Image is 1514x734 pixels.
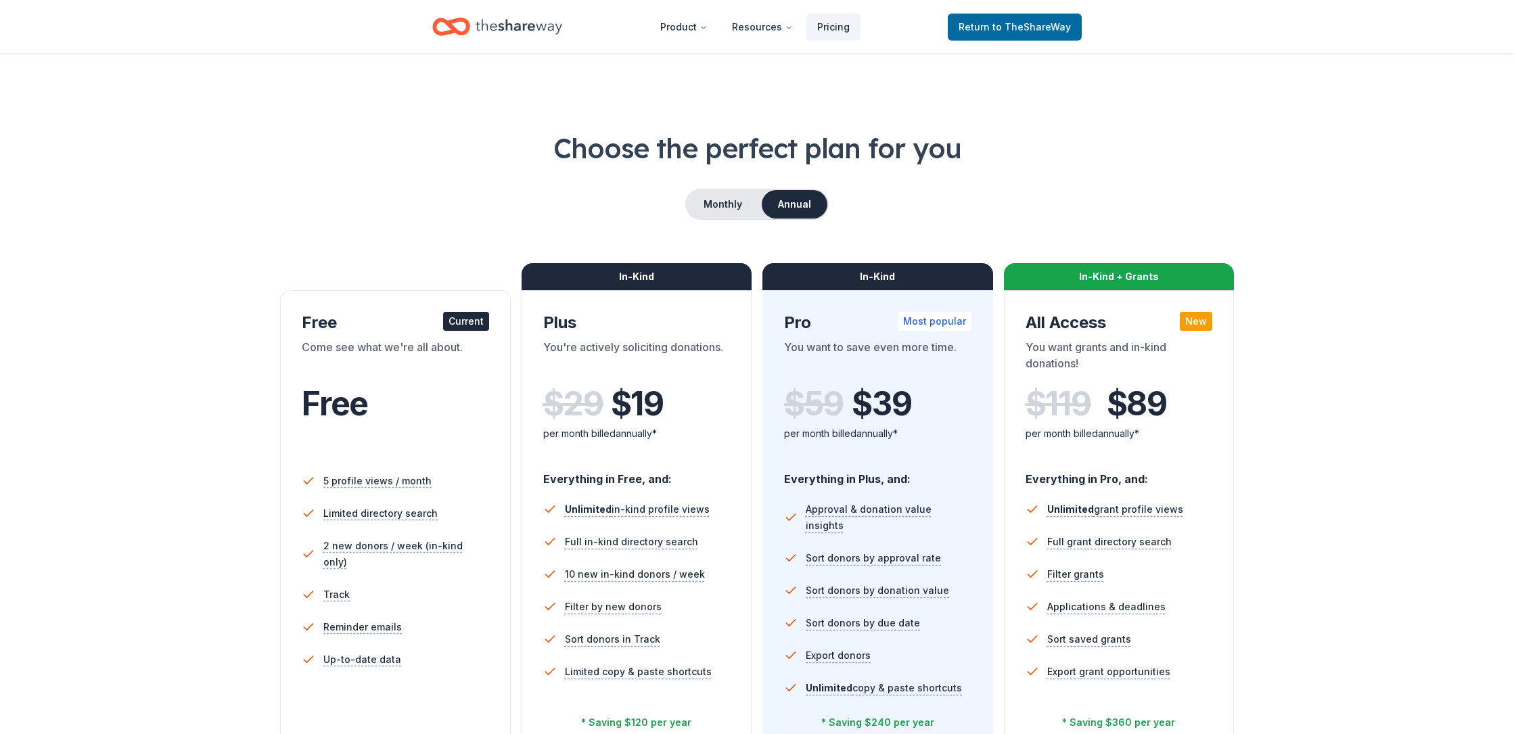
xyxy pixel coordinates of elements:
span: Applications & deadlines [1047,599,1166,615]
span: Free [302,384,368,423]
span: Sort donors by due date [806,615,920,631]
span: Sort donors by donation value [806,582,949,599]
span: 10 new in-kind donors / week [565,566,705,582]
a: Returnto TheShareWay [948,14,1082,41]
button: Monthly [687,190,759,219]
span: Sort saved grants [1047,631,1131,647]
button: Resources [721,14,804,41]
div: Everything in Free, and: [543,459,731,488]
div: In-Kind [762,263,993,290]
span: Reminder emails [323,619,402,635]
div: per month billed annually* [784,426,971,442]
span: $ 39 [852,385,911,423]
div: Most popular [898,312,971,331]
div: You want to save even more time. [784,339,971,377]
span: Return [959,19,1071,35]
div: Current [443,312,489,331]
div: Come see what we're all about. [302,339,489,377]
nav: Main [649,11,861,43]
span: grant profile views [1047,503,1183,515]
div: * Saving $240 per year [821,714,934,731]
div: Pro [784,312,971,334]
span: Track [323,587,350,603]
div: New [1180,312,1212,331]
span: Filter by new donors [565,599,662,615]
span: 2 new donors / week (in-kind only) [323,538,489,570]
div: Free [302,312,489,334]
span: Sort donors by approval rate [806,550,941,566]
div: In-Kind + Grants [1004,263,1235,290]
span: Limited copy & paste shortcuts [565,664,712,680]
div: Everything in Plus, and: [784,459,971,488]
span: $ 19 [611,385,664,423]
span: Full grant directory search [1047,534,1172,550]
div: You're actively soliciting donations. [543,339,731,377]
span: Sort donors in Track [565,631,660,647]
button: Product [649,14,718,41]
span: Unlimited [806,682,852,693]
h1: Choose the perfect plan for you [118,129,1396,167]
div: per month billed annually* [1026,426,1213,442]
div: You want grants and in-kind donations! [1026,339,1213,377]
span: Unlimited [565,503,612,515]
div: Plus [543,312,731,334]
span: Limited directory search [323,505,438,522]
span: Export grant opportunities [1047,664,1170,680]
span: to TheShareWay [992,21,1071,32]
span: Unlimited [1047,503,1094,515]
button: Annual [762,190,827,219]
span: Full in-kind directory search [565,534,698,550]
span: Approval & donation value insights [806,501,971,534]
span: $ 89 [1107,385,1167,423]
span: copy & paste shortcuts [806,682,962,693]
div: In-Kind [522,263,752,290]
span: Export donors [806,647,871,664]
div: Everything in Pro, and: [1026,459,1213,488]
div: * Saving $120 per year [581,714,691,731]
span: in-kind profile views [565,503,710,515]
span: 5 profile views / month [323,473,432,489]
div: * Saving $360 per year [1062,714,1175,731]
a: Home [432,11,562,43]
div: per month billed annually* [543,426,731,442]
span: Up-to-date data [323,651,401,668]
span: Filter grants [1047,566,1104,582]
div: All Access [1026,312,1213,334]
a: Pricing [806,14,861,41]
